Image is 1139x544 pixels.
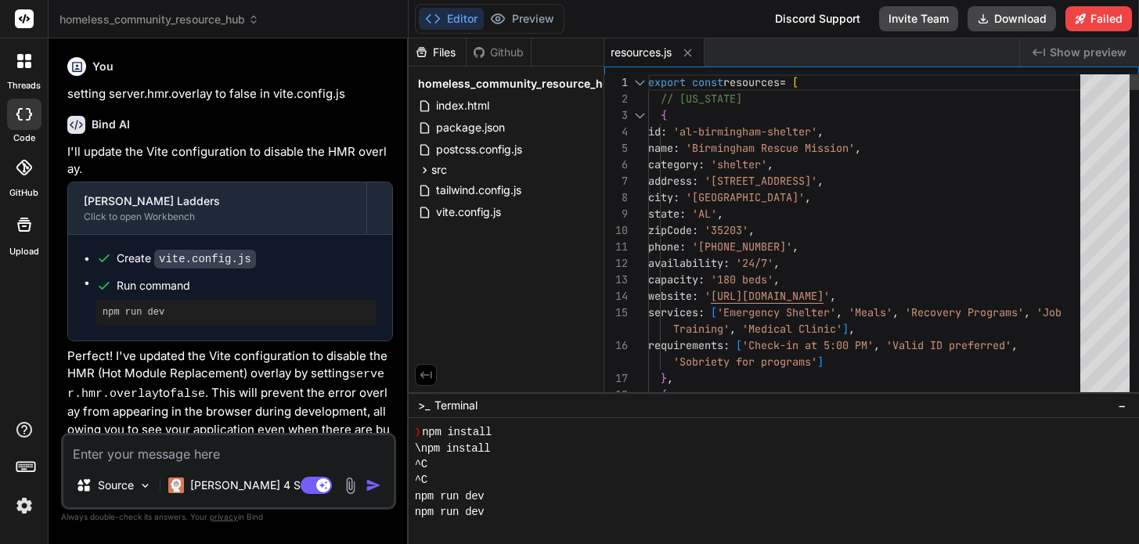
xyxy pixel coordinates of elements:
[648,141,673,155] span: name
[1011,338,1018,352] span: ,
[434,203,503,222] span: vite.config.js
[190,477,307,493] p: [PERSON_NAME] 4 S..
[705,223,748,237] span: '35203'
[698,157,705,171] span: :
[1065,6,1132,31] button: Failed
[604,387,628,403] div: 18
[817,174,824,188] span: ,
[842,322,849,336] span: ]
[341,477,359,495] img: attachment
[736,256,773,270] span: '24/7'
[604,222,628,239] div: 10
[748,223,755,237] span: ,
[434,181,523,200] span: tailwind.config.js
[629,74,650,91] div: Click to collapse the range.
[604,239,628,255] div: 11
[679,207,686,221] span: :
[661,108,667,122] span: {
[415,441,491,456] span: \npm install
[604,288,628,304] div: 14
[717,207,723,221] span: ,
[11,492,38,519] img: settings
[366,477,381,493] img: icon
[698,272,705,286] span: :
[117,278,377,294] span: Run command
[434,398,478,413] span: Terminal
[711,157,767,171] span: 'shelter'
[67,85,393,103] p: setting server.hmr.overlay to false in vite.config.js
[415,424,423,440] span: ❯
[723,75,780,89] span: resources
[168,477,184,493] img: Claude 4 Sonnet
[648,223,692,237] span: zipCode
[874,338,880,352] span: ,
[604,304,628,321] div: 15
[604,337,628,354] div: 16
[892,305,899,319] span: ,
[648,289,692,303] span: website
[604,157,628,173] div: 6
[434,96,491,115] span: index.html
[92,117,130,132] h6: Bind AI
[1118,398,1126,413] span: −
[705,289,711,303] span: '
[154,250,256,268] code: vite.config.js
[604,91,628,107] div: 2
[742,338,874,352] span: 'Check-in at 5:00 PM'
[418,76,617,92] span: homeless_community_resource_hub
[61,510,396,524] p: Always double-check its answers. Your in Bind
[604,173,628,189] div: 7
[422,424,492,440] span: npm install
[968,6,1056,31] button: Download
[648,157,698,171] span: category
[673,141,679,155] span: :
[767,157,773,171] span: ,
[9,186,38,200] label: GitHub
[648,240,679,254] span: phone
[139,479,152,492] img: Pick Models
[418,398,430,413] span: >_
[698,305,705,319] span: :
[648,190,673,204] span: city
[67,348,393,456] p: Perfect! I've updated the Vite configuration to disable the HMR (Hot Module Replacement) overlay ...
[805,190,811,204] span: ,
[604,206,628,222] div: 9
[415,472,427,488] span: ^C
[9,245,39,258] label: Upload
[604,124,628,140] div: 4
[604,370,628,387] div: 17
[648,305,698,319] span: services
[68,182,366,234] button: [PERSON_NAME] LaddersClick to open Workbench
[692,223,698,237] span: :
[415,504,485,520] span: npm run dev
[415,456,427,472] span: ^C
[1115,393,1130,418] button: −
[611,45,672,60] span: resources.js
[648,272,698,286] span: capacity
[817,124,824,139] span: ,
[692,207,717,221] span: 'AL'
[855,141,861,155] span: ,
[604,189,628,206] div: 8
[717,305,836,319] span: 'Emergency Shelter'
[98,477,134,493] p: Source
[661,92,742,106] span: // [US_STATE]
[836,305,842,319] span: ,
[849,322,855,336] span: ,
[673,322,730,336] span: Training'
[661,371,667,385] span: }
[905,305,1024,319] span: 'Recovery Programs'
[766,6,870,31] div: Discord Support
[648,124,661,139] span: id
[648,338,723,352] span: requirements
[92,59,114,74] h6: You
[604,255,628,272] div: 12
[711,305,717,319] span: [
[692,240,792,254] span: '[PHONE_NUMBER]'
[879,6,958,31] button: Invite Team
[629,107,650,124] div: Click to collapse the range.
[629,387,650,403] div: Click to collapse the range.
[686,190,805,204] span: '[GEOGRAPHIC_DATA]'
[792,240,798,254] span: ,
[59,12,259,27] span: homeless_community_resource_hub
